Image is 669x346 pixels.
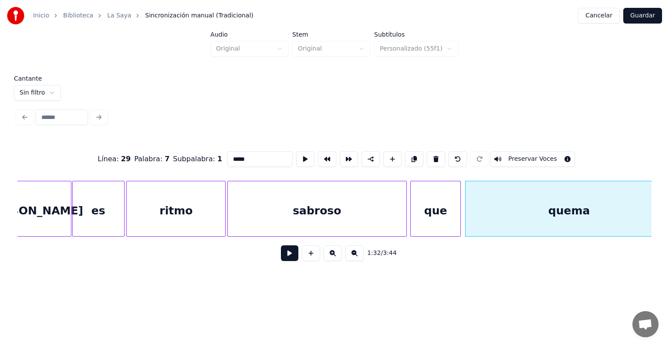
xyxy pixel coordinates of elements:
[292,31,371,37] label: Stem
[121,155,131,163] span: 29
[490,151,575,167] button: Toggle
[134,154,169,164] div: Palabra :
[33,11,253,20] nav: breadcrumb
[165,155,169,163] span: 7
[374,31,459,37] label: Subtítulos
[217,155,222,163] span: 1
[7,7,24,24] img: youka
[210,31,289,37] label: Audio
[63,11,93,20] a: Biblioteca
[33,11,49,20] a: Inicio
[632,311,659,337] div: Chat abierto
[107,11,131,20] a: La Saya
[578,8,620,24] button: Cancelar
[173,154,222,164] div: Subpalabra :
[623,8,662,24] button: Guardar
[383,249,396,258] span: 3:44
[145,11,253,20] span: Sincronización manual (Tradicional)
[367,249,381,258] span: 1:32
[367,249,388,258] div: /
[98,154,131,164] div: Línea :
[14,75,61,81] label: Cantante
